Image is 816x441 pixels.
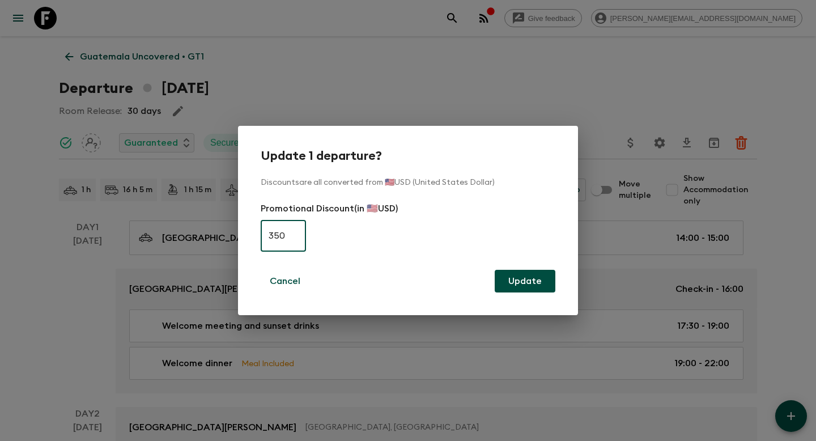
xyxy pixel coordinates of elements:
button: Cancel [261,270,309,292]
p: Discounts are all converted from 🇺🇸USD (United States Dollar) [261,177,555,188]
p: Promotional Discount (in 🇺🇸USD) [261,202,555,215]
h2: Update 1 departure? [261,149,555,163]
button: Update [495,270,555,292]
p: Cancel [270,274,300,288]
